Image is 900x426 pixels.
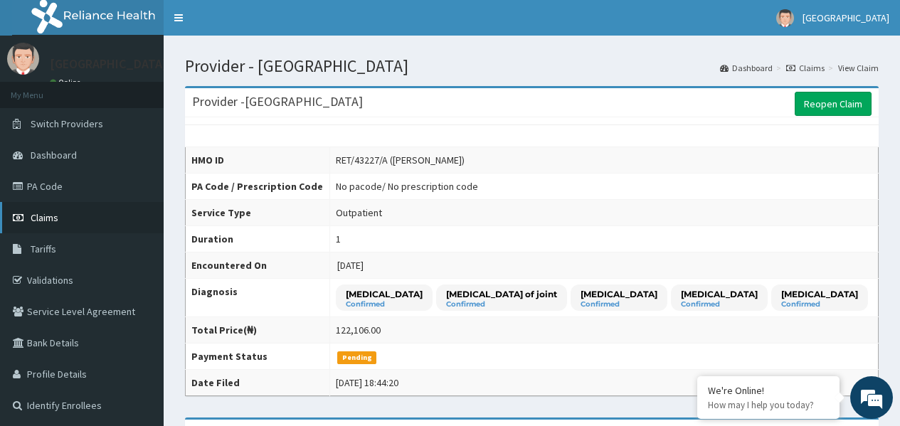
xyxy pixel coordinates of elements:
th: Total Price(₦) [186,317,330,344]
div: RET/43227/A ([PERSON_NAME]) [336,153,465,167]
th: PA Code / Prescription Code [186,174,330,200]
p: [MEDICAL_DATA] [346,288,423,300]
th: Diagnosis [186,279,330,317]
small: Confirmed [781,301,858,308]
span: Tariffs [31,243,56,255]
th: Service Type [186,200,330,226]
span: Switch Providers [31,117,103,130]
a: Dashboard [720,62,773,74]
div: No pacode / No prescription code [336,179,478,193]
div: Chat with us now [74,80,239,98]
p: How may I help you today? [708,399,829,411]
div: Outpatient [336,206,382,220]
th: Encountered On [186,252,330,279]
small: Confirmed [346,301,423,308]
th: HMO ID [186,147,330,174]
h3: Provider - [GEOGRAPHIC_DATA] [192,95,363,108]
div: 122,106.00 [336,323,381,337]
a: Claims [786,62,825,74]
p: [MEDICAL_DATA] [781,288,858,300]
p: [MEDICAL_DATA] [681,288,758,300]
a: Online [50,78,84,87]
p: [MEDICAL_DATA] [581,288,657,300]
h1: Provider - [GEOGRAPHIC_DATA] [185,57,879,75]
a: Reopen Claim [795,92,872,116]
p: [GEOGRAPHIC_DATA] [50,58,167,70]
th: Date Filed [186,370,330,396]
span: Pending [337,351,376,364]
th: Duration [186,226,330,252]
img: User Image [776,9,794,27]
small: Confirmed [581,301,657,308]
small: Confirmed [446,301,557,308]
th: Payment Status [186,344,330,370]
small: Confirmed [681,301,758,308]
span: Claims [31,211,58,224]
p: [MEDICAL_DATA] of joint [446,288,557,300]
textarea: Type your message and hit 'Enter' [7,279,271,329]
div: 1 [336,232,341,246]
img: d_794563401_company_1708531726252_794563401 [26,71,58,107]
img: User Image [7,43,39,75]
div: We're Online! [708,384,829,397]
span: Dashboard [31,149,77,161]
a: View Claim [838,62,879,74]
div: [DATE] 18:44:20 [336,376,398,390]
span: We're online! [83,124,196,268]
div: Minimize live chat window [233,7,268,41]
span: [DATE] [337,259,364,272]
span: [GEOGRAPHIC_DATA] [803,11,889,24]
